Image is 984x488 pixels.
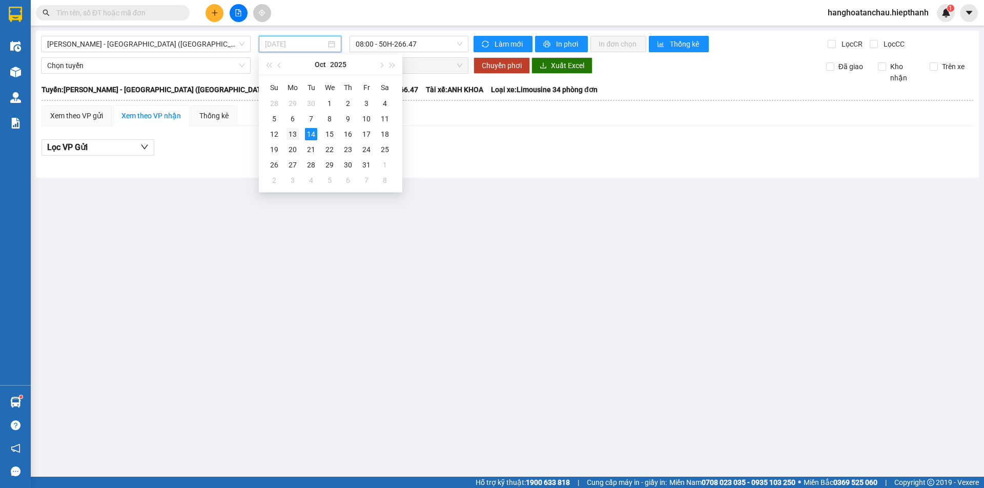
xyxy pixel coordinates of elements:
td: 2025-11-01 [376,157,394,173]
span: Hotline : 1900 633 622 [6,37,73,57]
span: Kho nhận [886,61,922,83]
th: Mo [283,79,302,96]
div: 2 [342,97,354,110]
span: | [885,477,887,488]
td: 2025-10-20 [283,142,302,157]
button: In đơn chọn [590,36,646,52]
img: warehouse-icon [10,397,21,408]
td: 2025-10-22 [320,142,339,157]
span: printer [543,40,552,49]
span: Chọn tuyến [47,58,244,73]
span: Miền Nam [669,477,795,488]
div: 4 [305,174,317,186]
div: 7 [360,174,373,186]
td: 2025-10-01 [320,96,339,111]
div: 9 [342,113,354,125]
span: Hỗ trợ kỹ thuật: [476,477,570,488]
button: bar-chartThống kê [649,36,709,52]
strong: 1900 633 818 [526,478,570,486]
strong: BIÊN NHẬN [94,11,145,52]
div: 14 [305,128,317,140]
td: 2025-09-30 [302,96,320,111]
td: 2025-10-25 [376,142,394,157]
span: notification [11,443,20,453]
div: 17 [360,128,373,140]
td: 2025-10-09 [339,111,357,126]
td: 2025-11-07 [357,173,376,188]
b: Tuyến: [PERSON_NAME] - [GEOGRAPHIC_DATA] ([GEOGRAPHIC_DATA]) [42,86,270,94]
button: plus [206,4,223,22]
span: down [140,143,149,151]
div: 29 [286,97,299,110]
span: Chọn chuyến [356,58,462,73]
th: Th [339,79,357,96]
td: 2025-10-04 [376,96,394,111]
div: Xem theo VP nhận [121,110,181,121]
div: 15 [323,128,336,140]
div: Thống kê [199,110,229,121]
div: 2 [268,174,280,186]
td: 2025-10-13 [283,126,302,142]
div: 6 [342,174,354,186]
span: aim [258,9,265,16]
span: copyright [927,479,934,486]
button: Oct [315,54,326,75]
span: Tài xế: ANH KHOA [426,84,483,95]
td: 2025-10-02 [339,96,357,111]
td: 2025-10-28 [302,157,320,173]
div: 8 [379,174,391,186]
span: 1 [949,5,952,12]
td: 2025-11-02 [265,173,283,188]
div: 16 [342,128,354,140]
td: 2025-10-16 [339,126,357,142]
span: caret-down [965,8,974,17]
span: bar-chart [657,40,666,49]
td: 2025-10-12 [265,126,283,142]
div: 6 [286,113,299,125]
div: 24 [360,143,373,156]
div: 7 [305,113,317,125]
div: 30 [342,159,354,171]
td: 2025-10-26 [265,157,283,173]
span: Trên xe [938,61,969,72]
td: 2025-10-24 [357,142,376,157]
div: 4 [379,97,391,110]
div: 1 [379,159,391,171]
td: 2025-10-29 [320,157,339,173]
td: 2025-10-15 [320,126,339,142]
span: Thống kê [670,38,701,50]
button: caret-down [960,4,978,22]
span: search [43,9,50,16]
th: Fr [357,79,376,96]
td: 2025-10-30 [339,157,357,173]
span: sync [482,40,490,49]
div: 30 [305,97,317,110]
td: 2025-10-08 [320,111,339,126]
span: Lọc CR [837,38,864,50]
sup: 1 [947,5,954,12]
img: logo-vxr [9,7,22,22]
td: 2025-11-05 [320,173,339,188]
td: 2025-10-07 [302,111,320,126]
td: 2025-11-06 [339,173,357,188]
td: 2025-10-14 [302,126,320,142]
span: Đã giao [834,61,867,72]
span: Lọc VP Gửi [47,141,88,154]
span: plus [211,9,218,16]
span: Loại xe: Limousine 34 phòng đơn [491,84,598,95]
td: 2025-10-18 [376,126,394,142]
td: 2025-10-31 [357,157,376,173]
td: 2025-10-19 [265,142,283,157]
strong: CÔNG TY TNHH MTV VẬN TẢI [10,5,69,25]
input: Tìm tên, số ĐT hoặc mã đơn [56,7,177,18]
td: 2025-10-23 [339,142,357,157]
td: 2025-10-03 [357,96,376,111]
button: 2025 [330,54,346,75]
span: 08:00 - 50H-266.47 [356,36,462,52]
span: Làm mới [495,38,524,50]
img: icon-new-feature [941,8,951,17]
img: warehouse-icon [10,67,21,77]
span: file-add [235,9,242,16]
div: 13 [286,128,299,140]
span: hanghoatanchau.hiepthanh [819,6,937,19]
